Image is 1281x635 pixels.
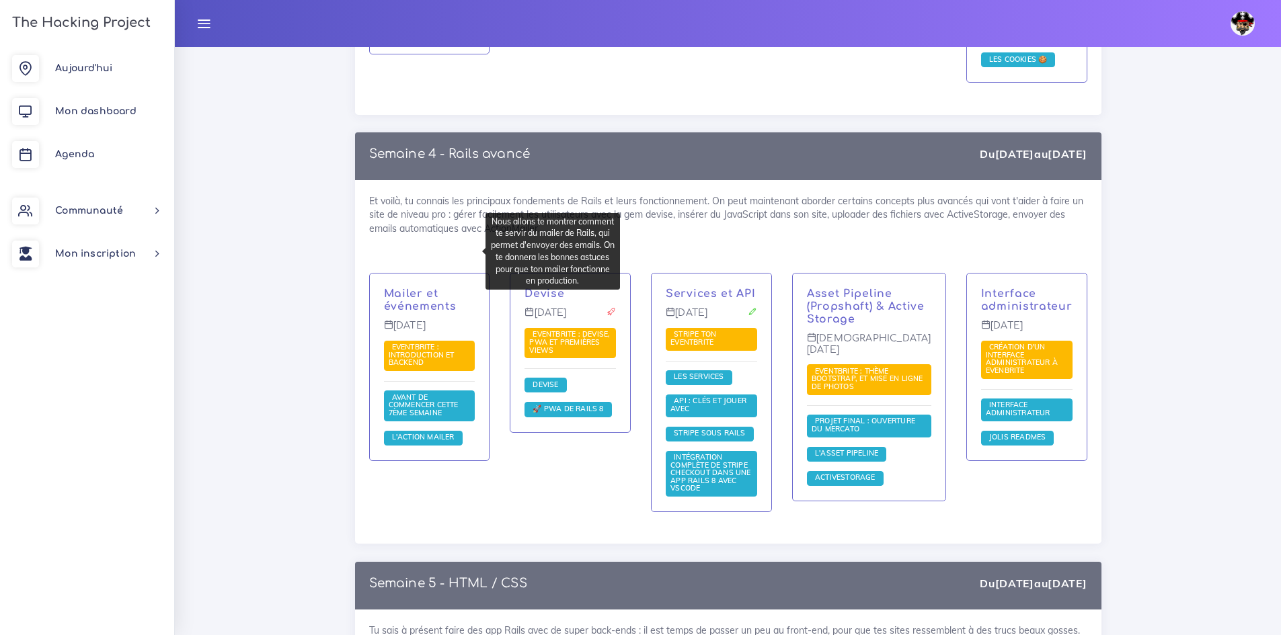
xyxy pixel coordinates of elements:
[670,396,746,413] span: API : clés et jouer avec
[384,288,457,312] a: Mailer et événements
[355,180,1101,544] div: Et voilà, tu connais les principaux fondements de Rails et leurs fonctionnement. On peut maintena...
[986,55,1051,65] a: Les cookies 🍪
[529,380,561,390] a: Devise
[486,213,620,290] div: Nous allons te montrer comment te servir du mailer de Rails, qui permet d'envoyer des emails. On ...
[812,472,879,482] span: ActiveStorage
[529,405,607,414] a: 🚀 PWA de Rails 8
[986,342,1058,375] span: Création d'un interface administrateur à Evenbrite
[389,432,458,441] span: L'Action Mailer
[666,307,757,329] p: [DATE]
[986,400,1054,417] span: Interface administrateur
[529,404,607,413] span: 🚀 PWA de Rails 8
[55,63,112,73] span: Aujourd'hui
[529,380,561,389] span: Devise
[812,366,923,391] span: Eventbrite : thème bootstrap, et mise en ligne de photos
[670,372,728,381] span: Les services
[986,54,1051,64] span: Les cookies 🍪
[369,576,527,591] p: Semaine 5 - HTML / CSS
[666,288,757,300] p: Services et API
[995,147,1034,161] strong: [DATE]
[670,329,717,347] span: Stripe ton Eventbrite
[389,433,458,442] a: L'Action Mailer
[1048,147,1087,161] strong: [DATE]
[529,330,610,355] a: Eventbrite : Devise, PWA et premières views
[981,288,1073,313] p: Interface administrateur
[525,288,564,300] a: Devise
[670,452,751,493] span: Intégration complète de Stripe Checkout dans une app Rails 8 avec VSCode
[55,206,123,216] span: Communauté
[670,428,749,437] span: Stripe sous Rails
[980,576,1087,591] div: Du au
[369,147,531,161] a: Semaine 4 - Rails avancé
[55,249,136,259] span: Mon inscription
[389,343,455,368] a: Eventbrite : introduction et backend
[384,320,475,341] p: [DATE]
[529,329,610,354] span: Eventbrite : Devise, PWA et premières views
[1048,577,1087,590] strong: [DATE]
[8,15,151,30] h3: The Hacking Project
[55,149,94,159] span: Agenda
[389,392,459,417] a: Avant de commencer cette 7ème semaine
[389,342,455,367] span: Eventbrite : introduction et backend
[981,320,1073,341] p: [DATE]
[812,416,915,433] span: Projet final : ouverture du mercato
[812,448,882,458] span: L'Asset Pipeline
[986,432,1050,441] span: Jolis READMEs
[807,333,931,366] p: [DEMOGRAPHIC_DATA][DATE]
[525,307,616,329] p: [DATE]
[55,106,137,116] span: Mon dashboard
[995,577,1034,590] strong: [DATE]
[980,146,1087,162] div: Du au
[1231,11,1255,36] img: avatar
[807,288,931,325] p: Asset Pipeline (Propshaft) & Active Storage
